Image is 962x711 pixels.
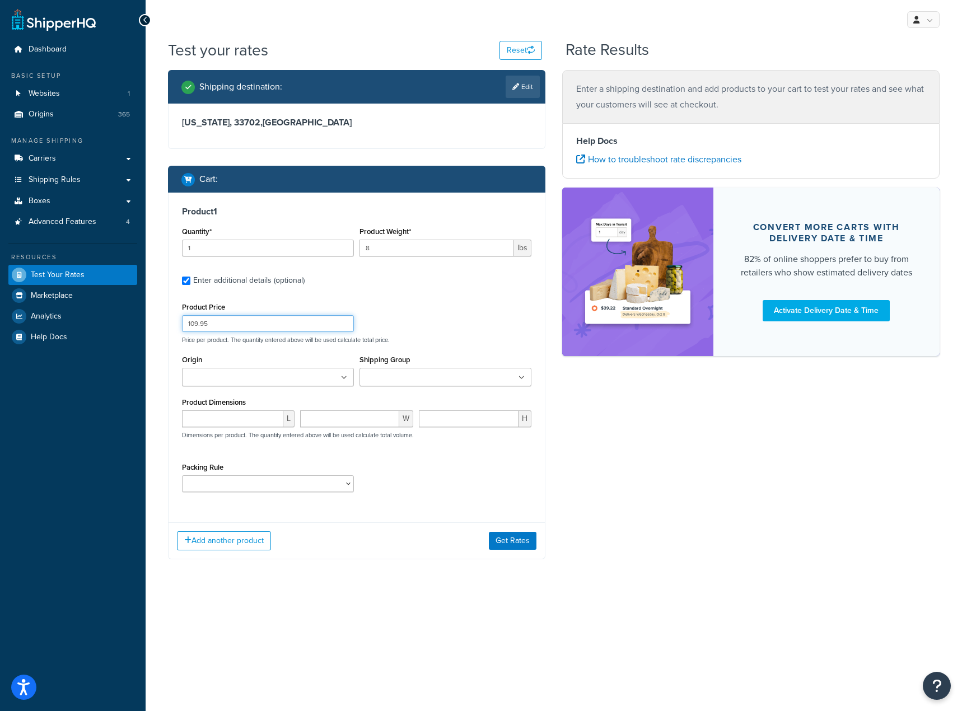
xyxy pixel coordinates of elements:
[31,312,62,321] span: Analytics
[193,273,305,288] div: Enter additional details (optional)
[359,355,410,364] label: Shipping Group
[514,240,531,256] span: lbs
[499,41,542,60] button: Reset
[31,291,73,301] span: Marketplace
[8,148,137,169] a: Carriers
[199,174,218,184] h2: Cart :
[8,104,137,125] li: Origins
[283,410,295,427] span: L
[576,134,926,148] h4: Help Docs
[128,89,130,99] span: 1
[182,240,354,256] input: 0.0
[740,252,913,279] div: 82% of online shoppers prefer to buy from retailers who show estimated delivery dates
[179,336,534,344] p: Price per product. The quantity entered above will be used calculate total price.
[8,170,137,190] a: Shipping Rules
[177,531,271,550] button: Add another product
[8,191,137,212] a: Boxes
[199,82,282,92] h2: Shipping destination :
[566,41,649,59] h2: Rate Results
[31,270,85,280] span: Test Your Rates
[182,117,531,128] h3: [US_STATE], 33702 , [GEOGRAPHIC_DATA]
[8,83,137,104] a: Websites1
[8,306,137,326] a: Analytics
[29,45,67,54] span: Dashboard
[506,76,540,98] a: Edit
[359,240,514,256] input: 0.00
[8,104,137,125] a: Origins365
[740,222,913,244] div: Convert more carts with delivery date & time
[182,277,190,285] input: Enter additional details (optional)
[182,355,202,364] label: Origin
[576,81,926,113] p: Enter a shipping destination and add products to your cart to test your rates and see what your c...
[29,197,50,206] span: Boxes
[579,204,697,339] img: feature-image-ddt-36eae7f7280da8017bfb280eaccd9c446f90b1fe08728e4019434db127062ab4.png
[8,212,137,232] li: Advanced Features
[29,175,81,185] span: Shipping Rules
[118,110,130,119] span: 365
[489,532,536,550] button: Get Rates
[359,227,411,236] label: Product Weight*
[126,217,130,227] span: 4
[182,206,531,217] h3: Product 1
[182,303,225,311] label: Product Price
[182,227,212,236] label: Quantity*
[168,39,268,61] h1: Test your rates
[29,154,56,163] span: Carriers
[8,39,137,60] a: Dashboard
[182,398,246,406] label: Product Dimensions
[8,136,137,146] div: Manage Shipping
[182,463,223,471] label: Packing Rule
[8,265,137,285] a: Test Your Rates
[8,327,137,347] a: Help Docs
[576,153,741,166] a: How to troubleshoot rate discrepancies
[923,672,951,700] button: Open Resource Center
[179,431,414,439] p: Dimensions per product. The quantity entered above will be used calculate total volume.
[8,252,137,262] div: Resources
[763,300,890,321] a: Activate Delivery Date & Time
[8,286,137,306] a: Marketplace
[29,217,96,227] span: Advanced Features
[29,110,54,119] span: Origins
[519,410,531,427] span: H
[8,71,137,81] div: Basic Setup
[399,410,413,427] span: W
[29,89,60,99] span: Websites
[8,212,137,232] a: Advanced Features4
[8,83,137,104] li: Websites
[31,333,67,342] span: Help Docs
